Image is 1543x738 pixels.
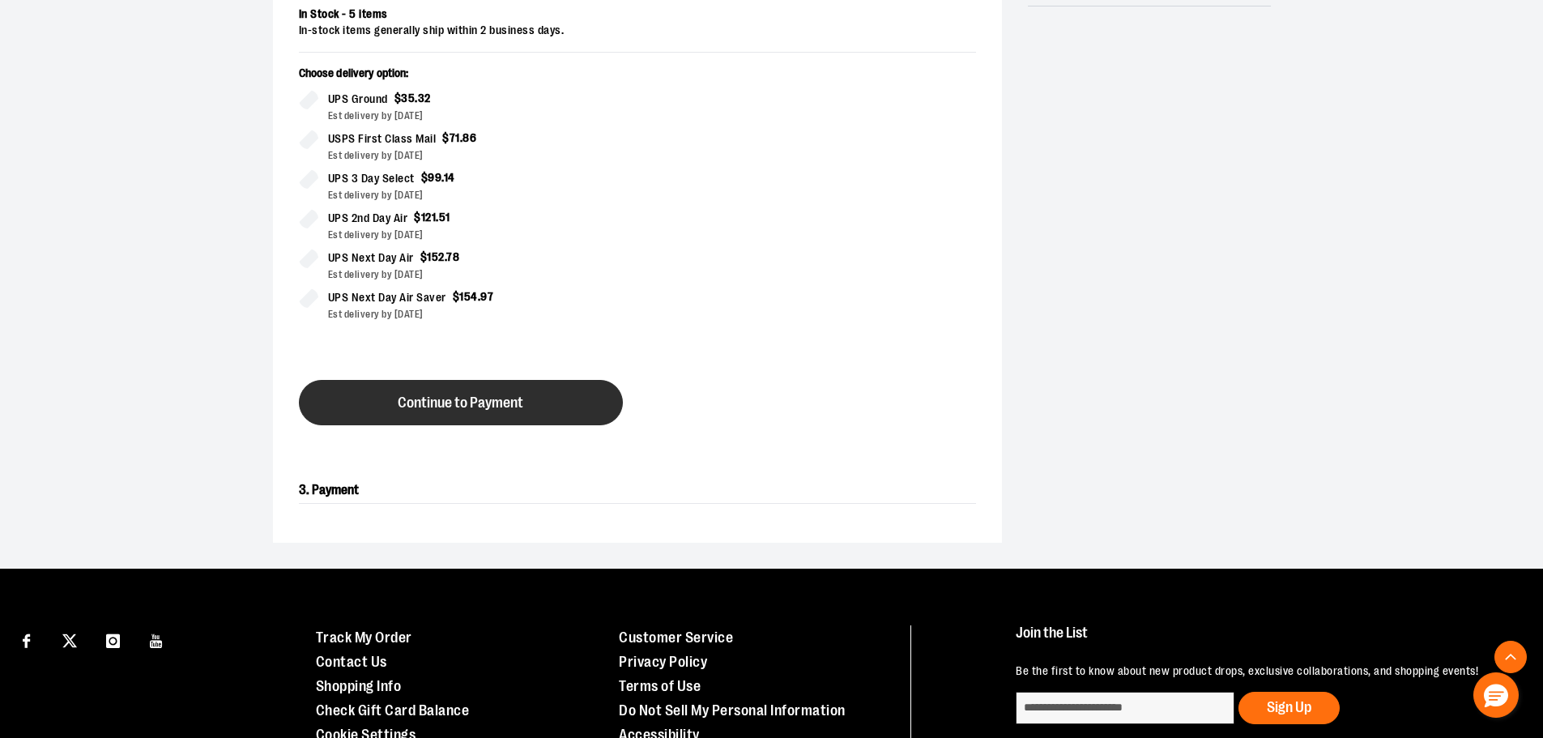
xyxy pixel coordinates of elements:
h4: Join the List [1016,625,1506,655]
span: $ [421,171,428,184]
div: Est delivery by [DATE] [328,307,624,322]
input: UPS Ground$35.32Est delivery by [DATE] [299,90,318,109]
h2: 3. Payment [299,477,976,504]
a: Do Not Sell My Personal Information [619,702,846,719]
span: 32 [418,92,431,105]
span: 78 [446,250,459,263]
button: Sign Up [1238,692,1340,724]
span: UPS 3 Day Select [328,169,415,188]
span: . [415,92,418,105]
span: 14 [444,171,455,184]
a: Visit our Instagram page [99,625,127,654]
div: Est delivery by [DATE] [328,228,624,242]
a: Check Gift Card Balance [316,702,470,719]
a: Terms of Use [619,678,701,694]
span: 99 [428,171,441,184]
span: $ [442,131,450,144]
span: UPS Next Day Air Saver [328,288,446,307]
button: Hello, have a question? Let’s chat. [1473,672,1519,718]
span: 86 [462,131,476,144]
input: UPS Next Day Air$152.78Est delivery by [DATE] [299,249,318,268]
a: Visit our Youtube page [143,625,171,654]
button: Back To Top [1494,641,1527,673]
div: Est delivery by [DATE] [328,148,624,163]
a: Track My Order [316,629,412,646]
span: USPS First Class Mail [328,130,437,148]
a: Visit our Facebook page [12,625,40,654]
span: $ [394,92,402,105]
span: UPS Ground [328,90,388,109]
span: $ [453,290,460,303]
span: UPS 2nd Day Air [328,209,408,228]
div: Est delivery by [DATE] [328,188,624,203]
span: 121 [421,211,437,224]
span: 154 [459,290,478,303]
span: $ [414,211,421,224]
a: Privacy Policy [619,654,707,670]
span: 71 [450,131,460,144]
span: 97 [480,290,493,303]
span: . [445,250,447,263]
p: Choose delivery option: [299,66,624,90]
span: Continue to Payment [398,395,523,411]
a: Contact Us [316,654,387,670]
span: UPS Next Day Air [328,249,414,267]
a: Visit our X page [56,625,84,654]
span: . [478,290,481,303]
div: In-stock items generally ship within 2 business days. [299,23,976,39]
input: UPS 3 Day Select$99.14Est delivery by [DATE] [299,169,318,189]
div: Est delivery by [DATE] [328,109,624,123]
div: Est delivery by [DATE] [328,267,624,282]
span: Sign Up [1267,699,1311,715]
span: 51 [439,211,450,224]
span: 35 [401,92,415,105]
input: enter email [1016,692,1234,724]
input: USPS First Class Mail$71.86Est delivery by [DATE] [299,130,318,149]
p: Be the first to know about new product drops, exclusive collaborations, and shopping events! [1016,663,1506,680]
input: UPS Next Day Air Saver$154.97Est delivery by [DATE] [299,288,318,308]
span: . [441,171,444,184]
a: Customer Service [619,629,733,646]
button: Continue to Payment [299,380,623,425]
div: In Stock - 5 items [299,6,976,23]
span: . [460,131,463,144]
a: Shopping Info [316,678,402,694]
span: . [436,211,439,224]
input: UPS 2nd Day Air$121.51Est delivery by [DATE] [299,209,318,228]
img: Twitter [62,633,77,648]
span: 152 [427,250,445,263]
span: $ [420,250,428,263]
